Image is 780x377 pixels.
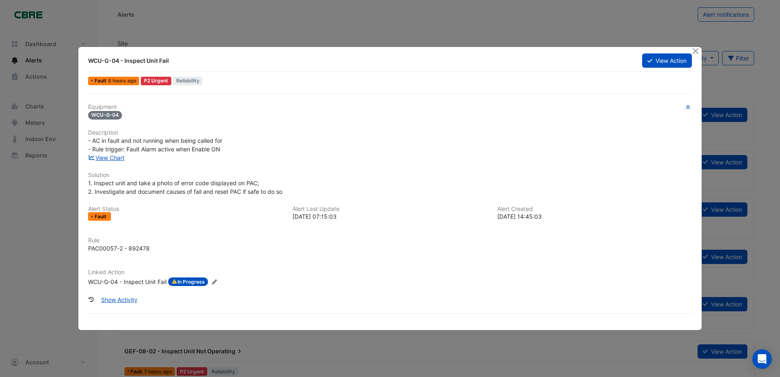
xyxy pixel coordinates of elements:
div: WCU-G-04 - Inspect Unit Fail [88,277,166,286]
fa-icon: Edit Linked Action [211,279,217,285]
div: [DATE] 14:45:03 [497,212,692,221]
span: Fault [95,78,108,83]
span: Mon 11-Aug-2025 07:15 AEST [108,78,136,84]
span: Fault [95,214,108,219]
h6: Alert Last Update [292,206,487,213]
div: [DATE] 07:15:03 [292,212,487,221]
button: View Action [642,53,692,68]
h6: Rule [88,237,692,244]
h6: Linked Action [88,269,692,276]
div: WCU-G-04 - Inspect Unit Fail [88,57,632,65]
h6: Alert Status [88,206,283,213]
a: View Chart [88,154,124,161]
h6: Equipment [88,104,692,111]
span: - AC in fault and not running when being called for - Rule trigger: Fault Alarm active when Enabl... [88,137,222,153]
button: Close [691,47,700,55]
h6: Solution [88,172,692,179]
span: Reliability [173,77,203,85]
button: Show Activity [96,293,143,307]
span: In Progress [168,277,208,286]
h6: Alert Created [497,206,692,213]
span: 1. Inspect unit and take a photo of error code displayed on PAC; 2. Investigate and document caus... [88,180,282,195]
div: Open Intercom Messenger [752,349,772,369]
span: WCU-G-04 [88,111,122,120]
div: P2 Urgent [141,77,171,85]
h6: Description [88,129,692,136]
div: PAC00057-2 - 892478 [88,244,150,253]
